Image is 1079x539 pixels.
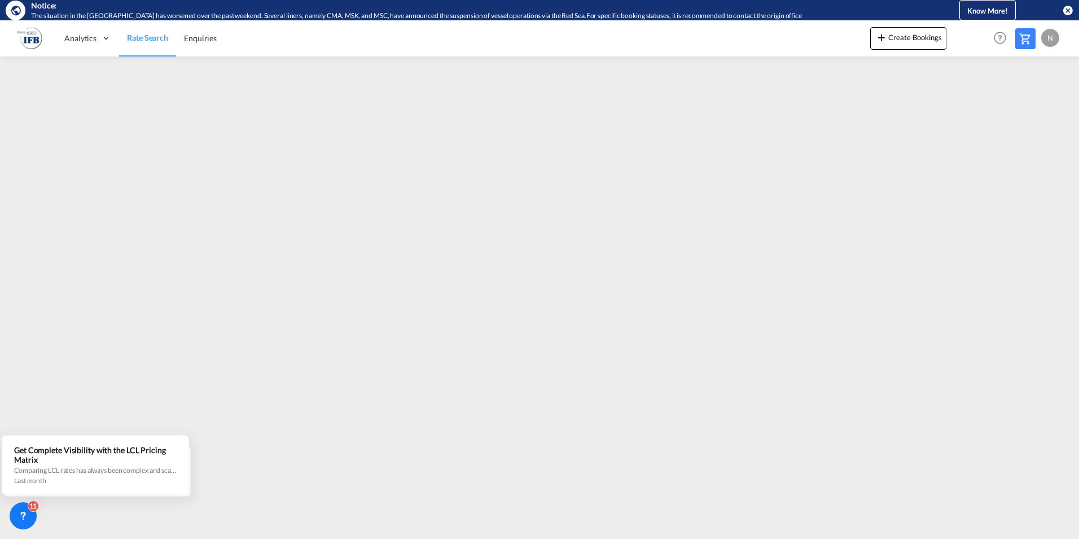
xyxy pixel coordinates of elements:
[176,20,225,56] a: Enquiries
[184,33,217,43] span: Enquiries
[10,5,21,16] md-icon: icon-earth
[875,31,888,44] md-icon: icon-plus 400-fg
[990,28,1015,49] div: Help
[64,33,97,44] span: Analytics
[119,20,176,56] a: Rate Search
[967,6,1008,15] span: Know More!
[56,20,119,56] div: Analytics
[1041,29,1059,47] div: N
[1062,5,1073,16] button: icon-close-circle
[870,27,946,50] button: icon-plus 400-fgCreate Bookings
[990,28,1010,47] span: Help
[127,33,168,42] span: Rate Search
[17,25,42,51] img: b628ab10256c11eeb52753acbc15d091.png
[31,11,913,21] div: The situation in the Red Sea has worsened over the past weekend. Several liners, namely CMA, MSK,...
